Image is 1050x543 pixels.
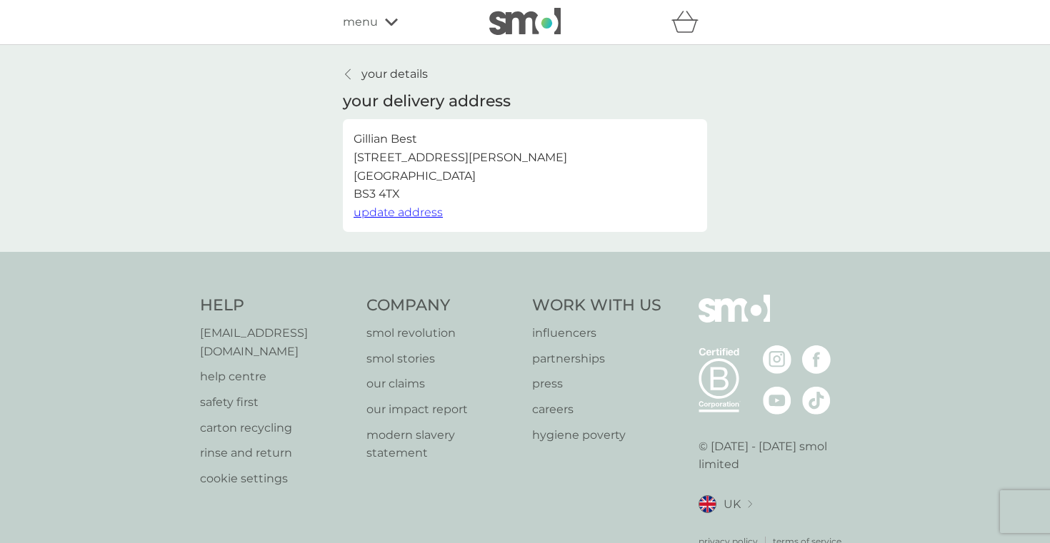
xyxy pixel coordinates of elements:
p: Gillian Best [STREET_ADDRESS][PERSON_NAME] [GEOGRAPHIC_DATA] BS3 4TX [354,130,567,203]
img: visit the smol Tiktok page [802,386,831,415]
p: © [DATE] - [DATE] smol limited [699,437,851,474]
a: influencers [532,324,661,342]
span: menu [343,13,378,31]
div: basket [671,8,707,36]
a: smol stories [366,350,519,368]
a: your details [343,65,428,83]
a: [EMAIL_ADDRESS][DOMAIN_NAME] [200,324,352,360]
img: visit the smol Youtube page [763,386,791,415]
a: rinse and return [200,444,352,462]
a: safety first [200,393,352,412]
p: your details [361,65,428,83]
img: visit the smol Facebook page [802,345,831,374]
span: UK [724,495,741,514]
h4: Company [366,295,519,317]
a: partnerships [532,350,661,368]
a: our impact report [366,400,519,419]
a: help centre [200,367,352,386]
a: our claims [366,375,519,393]
h4: Work With Us [532,295,661,317]
a: modern slavery statement [366,426,519,462]
img: UK flag [699,495,716,513]
img: select a new location [748,500,752,508]
a: careers [532,400,661,419]
a: cookie settings [200,470,352,488]
h1: your delivery address [343,91,511,113]
a: carton recycling [200,419,352,437]
img: smol [489,8,561,35]
img: visit the smol Instagram page [763,345,791,374]
a: hygiene poverty [532,426,661,445]
h4: Help [200,295,352,317]
a: press [532,375,661,393]
span: update address [354,205,443,219]
img: smol [699,295,770,343]
a: smol revolution [366,324,519,342]
button: update address [354,203,443,222]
